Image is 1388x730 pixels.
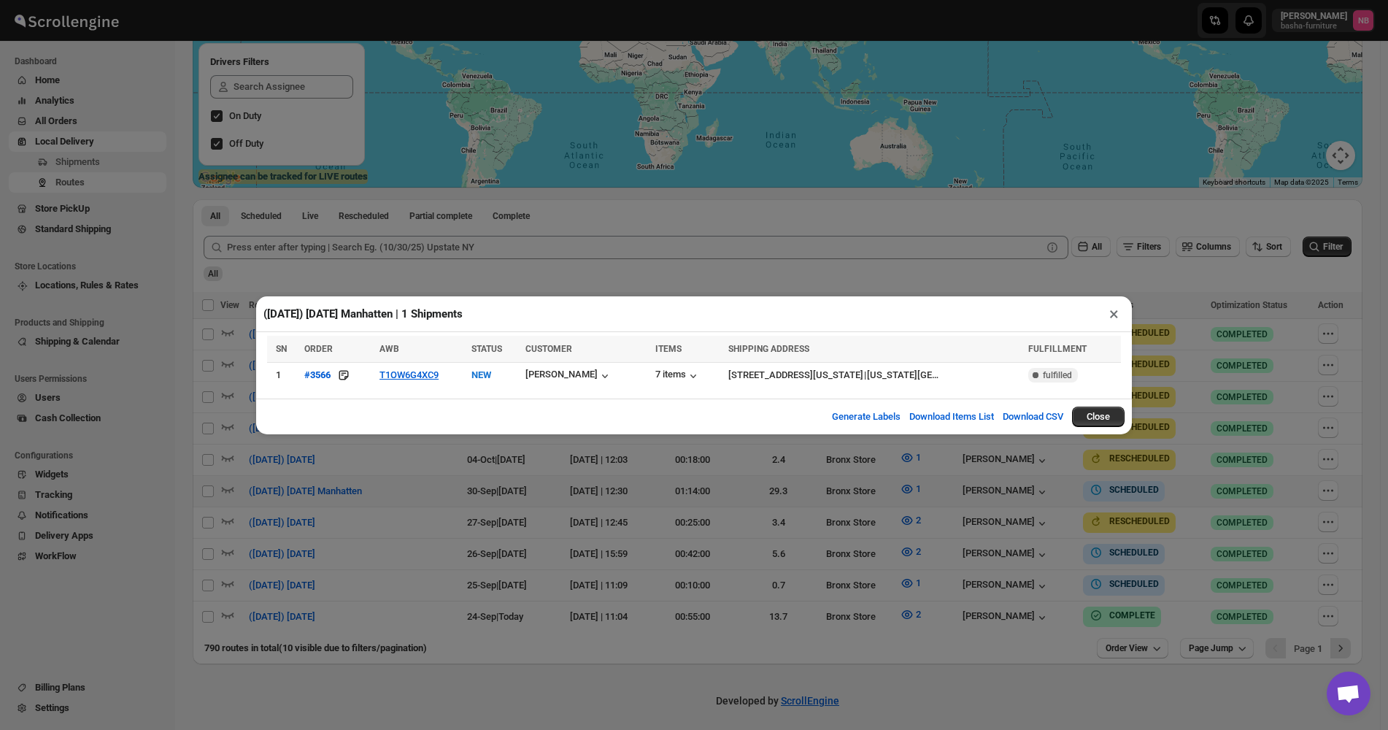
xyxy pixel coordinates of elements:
td: 1 [267,362,300,388]
span: NEW [471,369,491,380]
button: × [1103,304,1125,324]
h2: ([DATE]) [DATE] Manhatten | 1 Shipments [263,307,463,321]
div: Open chat [1327,672,1370,715]
span: ITEMS [655,344,682,354]
button: 7 items [655,369,701,383]
span: STATUS [471,344,502,354]
button: Close [1072,407,1125,427]
div: [US_STATE][GEOGRAPHIC_DATA] [867,368,940,383]
div: | [728,368,1019,383]
span: AWB [379,344,399,354]
span: SN [276,344,287,354]
button: #3566 [304,368,331,383]
button: Generate Labels [823,402,909,431]
button: T1OW6G4XC9 [379,369,439,380]
div: #3566 [304,369,331,380]
span: ORDER [304,344,333,354]
span: SHIPPING ADDRESS [728,344,809,354]
span: fulfilled [1043,369,1072,381]
span: FULFILLMENT [1028,344,1087,354]
span: CUSTOMER [525,344,572,354]
button: Download CSV [994,402,1072,431]
button: Download Items List [901,402,1003,431]
div: [STREET_ADDRESS][US_STATE] [728,368,863,383]
button: [PERSON_NAME] [525,369,612,383]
